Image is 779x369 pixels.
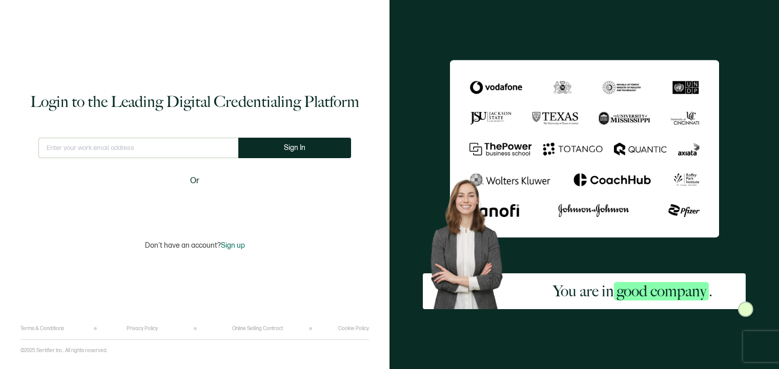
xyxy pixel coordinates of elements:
h2: You are in . [553,281,712,301]
span: Sign up [221,241,245,250]
a: Online Selling Contract [232,325,283,332]
a: Cookie Policy [338,325,369,332]
h1: Login to the Leading Digital Credentialing Platform [30,92,359,112]
img: Sertifier Login - You are in <span class="strong-h">good company</span>. [450,60,719,237]
span: Or [190,175,199,187]
iframe: Sign in with Google Button [131,194,259,216]
button: Sign In [238,138,351,158]
p: ©2025 Sertifier Inc.. All rights reserved. [20,348,108,354]
p: Don't have an account? [145,241,245,250]
img: Sertifier Login [738,301,753,317]
a: Terms & Conditions [20,325,64,332]
input: Enter your work email address [38,138,238,158]
span: good company [614,282,709,300]
img: Sertifier Login - You are in <span class="strong-h">good company</span>. Hero [423,173,520,309]
span: Sign In [284,144,305,151]
a: Privacy Policy [127,325,158,332]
